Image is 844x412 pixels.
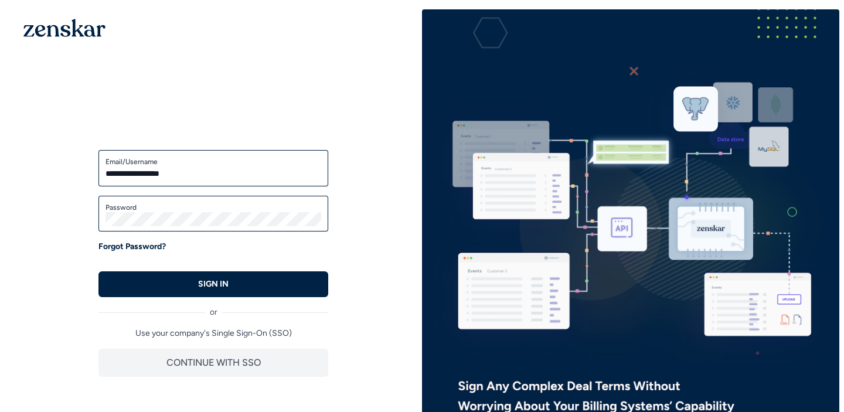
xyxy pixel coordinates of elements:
[23,19,105,37] img: 1OGAJ2xQqyY4LXKgY66KYq0eOWRCkrZdAb3gUhuVAqdWPZE9SRJmCz+oDMSn4zDLXe31Ii730ItAGKgCKgCCgCikA4Av8PJUP...
[198,278,229,290] p: SIGN IN
[98,349,328,377] button: CONTINUE WITH SSO
[105,157,321,166] label: Email/Username
[105,203,321,212] label: Password
[98,297,328,318] div: or
[98,271,328,297] button: SIGN IN
[98,241,166,253] a: Forgot Password?
[98,328,328,339] p: Use your company's Single Sign-On (SSO)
